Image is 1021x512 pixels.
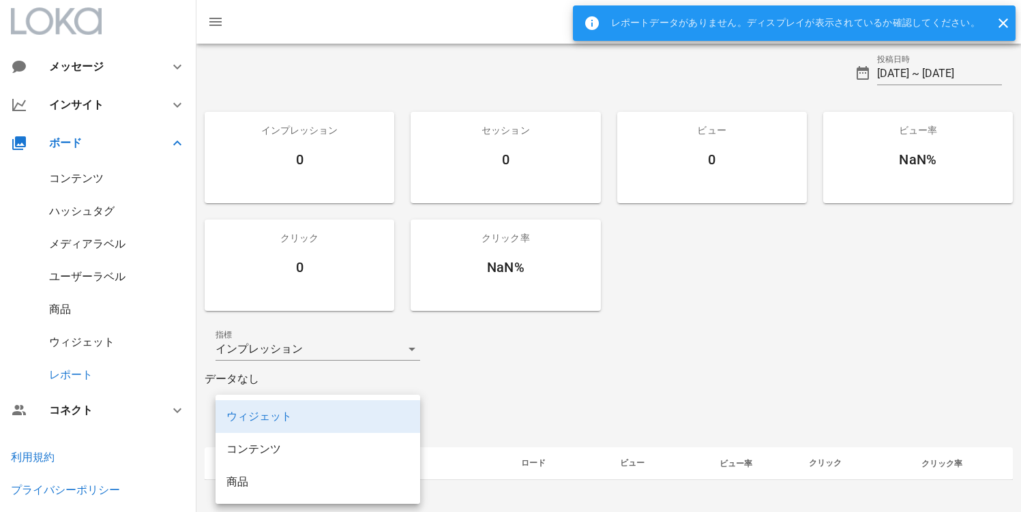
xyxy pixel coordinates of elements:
[620,458,645,468] span: ビュー
[411,112,600,149] div: セッション
[205,256,394,278] div: 0
[49,368,93,381] a: レポート
[49,335,115,348] a: ウィジェット
[823,112,1013,149] div: ビュー率
[611,17,981,28] span: レポートデータがありません。ディスプレイが表示されているか確認してください。
[216,343,303,355] div: インプレッション
[49,237,125,250] a: メディアラベル
[205,220,394,256] div: クリック
[521,458,546,468] span: ロード
[49,60,147,73] div: メッセージ
[411,220,600,256] div: クリック率
[411,256,600,278] div: NaN%
[49,270,125,283] a: ユーザーラベル
[809,458,842,468] span: クリック
[720,459,752,468] span: ビュー率
[205,371,1013,387] div: データなし
[226,410,409,423] div: ウィジェット
[823,149,1013,170] div: NaN%
[11,483,120,496] a: プライバシーポリシー
[617,149,807,170] div: 0
[921,459,962,468] span: クリック率
[49,136,153,149] div: ボード
[49,98,153,111] div: インサイト
[216,338,420,360] div: 指標インプレッション
[205,149,394,170] div: 0
[49,303,71,316] a: 商品
[49,404,153,417] div: コネクト
[226,442,409,455] div: コンテンツ
[411,149,600,170] div: 0
[11,451,55,464] a: 利用規約
[205,112,394,149] div: インプレッション
[226,475,409,488] div: 商品
[49,205,115,217] a: ハッシュタグ
[49,172,104,185] a: コンテンツ
[617,112,807,149] div: ビュー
